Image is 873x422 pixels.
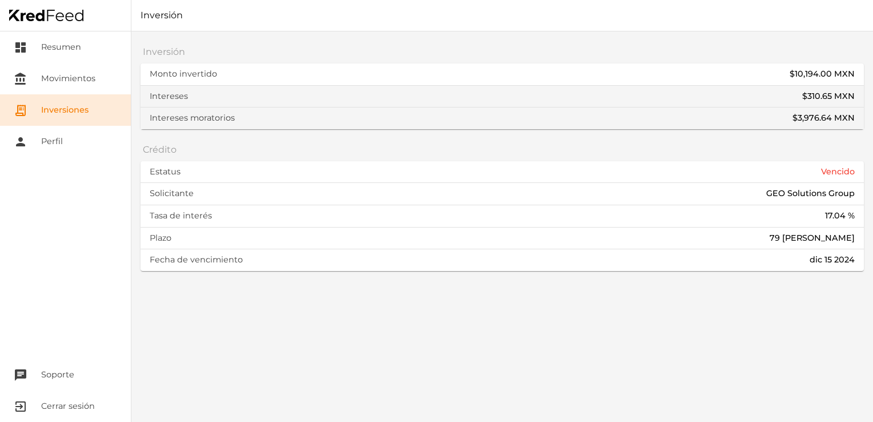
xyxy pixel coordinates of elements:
[825,210,855,222] div: 17.04 %
[770,232,855,245] div: 79 [PERSON_NAME]
[131,9,873,22] h1: Inversión
[14,103,27,117] i: receipt_long
[141,138,864,161] h2: Crédito
[150,188,198,200] label: Solicitante
[14,368,27,382] i: chat
[810,254,855,266] div: dic 15 2024
[821,166,855,178] div: Vencido
[150,232,176,245] label: Plazo
[141,41,864,63] h2: Inversión
[150,112,239,125] label: Intereses moratorios
[150,254,247,266] label: Fecha de vencimiento
[14,72,27,86] i: account_balance
[14,400,27,413] i: exit_to_app
[150,166,185,178] label: Estatus
[150,68,222,81] label: Monto invertido
[14,135,27,149] i: person
[150,210,217,222] label: Tasa de interés
[766,188,855,200] div: GEO Solutions Group
[802,90,855,103] div: $310.65 MXN
[9,10,83,21] img: Home
[14,41,27,54] i: dashboard
[790,68,855,81] div: $10,194.00 MXN
[150,90,193,103] label: Intereses
[792,112,855,125] div: $3,976.64 MXN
